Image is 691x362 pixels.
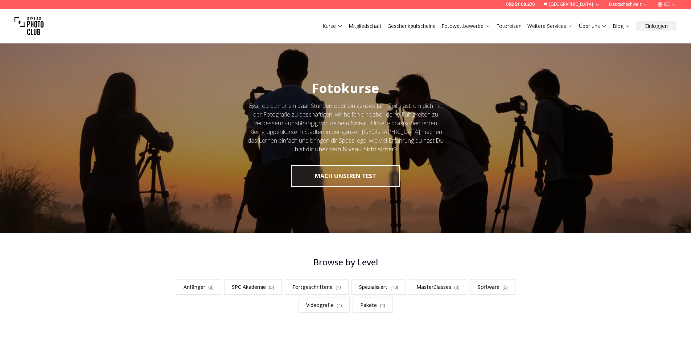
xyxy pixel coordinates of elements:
a: Blog [613,22,630,30]
a: Fortgeschrittene(4) [285,279,349,295]
a: Weitere Services [527,22,573,30]
a: 058 51 00 270 [506,1,535,7]
a: MasterClasses(3) [409,279,467,295]
span: ( 4 ) [380,302,385,308]
span: ( 4 ) [336,284,341,290]
a: Geschenkgutscheine [387,22,436,30]
span: ( 5 ) [269,284,274,290]
button: MACH UNSEREN TEST [291,165,400,187]
button: Kurse [320,21,346,31]
span: ( 4 ) [337,302,342,308]
span: ( 5 ) [502,284,508,290]
span: Fotokurse [312,79,379,97]
a: Videografie(4) [299,298,350,313]
a: Software(5) [470,279,515,295]
button: Über uns [576,21,610,31]
button: Fotoreisen [493,21,525,31]
a: Spezialisiert(10) [351,279,406,295]
a: Anfänger(8) [176,279,221,295]
a: Pakete(4) [353,298,393,313]
a: Über uns [579,22,607,30]
a: Kurse [322,22,343,30]
a: Mitgliedschaft [349,22,382,30]
button: Geschenkgutscheine [384,21,439,31]
button: Fotowettbewerbe [439,21,493,31]
div: Egal, ob du nur ein paar Stunden oder ein ganzes Jahr Zeit hast, um dich mit der Fotografie zu be... [247,101,444,153]
button: Blog [610,21,633,31]
a: SPC Akademie(5) [224,279,282,295]
span: ( 10 ) [390,284,398,290]
a: Fotoreisen [496,22,522,30]
button: Mitgliedschaft [346,21,384,31]
span: ( 3 ) [454,284,460,290]
img: Swiss photo club [15,12,44,41]
button: Einloggen [636,21,676,31]
button: Weitere Services [525,21,576,31]
h3: Browse by Level [166,256,526,268]
span: ( 8 ) [208,284,214,290]
a: Fotowettbewerbe [441,22,490,30]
